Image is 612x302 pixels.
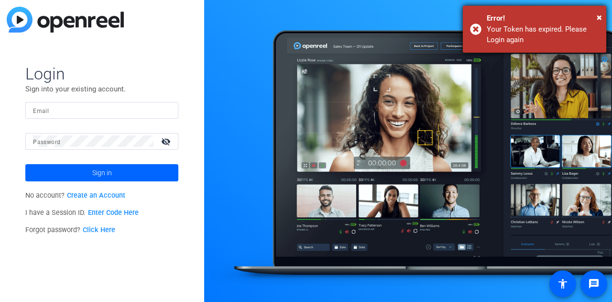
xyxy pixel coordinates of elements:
[25,64,178,84] span: Login
[588,278,600,290] mat-icon: message
[7,7,124,33] img: blue-gradient.svg
[557,278,568,290] mat-icon: accessibility
[487,13,599,24] div: Error!
[25,226,115,234] span: Forgot password?
[25,164,178,181] button: Sign in
[67,191,125,200] a: Create an Account
[25,191,125,200] span: No account?
[155,134,178,148] mat-icon: visibility_off
[88,209,139,217] a: Enter Code Here
[92,161,112,185] span: Sign in
[33,139,60,145] mat-label: Password
[33,104,171,116] input: Enter Email Address
[25,209,139,217] span: I have a Session ID.
[597,11,602,23] span: ×
[83,226,115,234] a: Click Here
[487,24,599,45] div: Your Token has expired. Please Login again
[33,108,49,114] mat-label: Email
[597,10,602,24] button: Close
[25,84,178,94] p: Sign into your existing account.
